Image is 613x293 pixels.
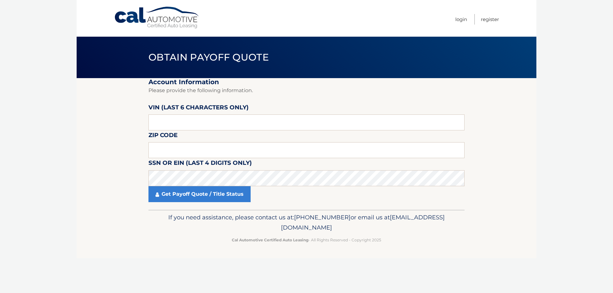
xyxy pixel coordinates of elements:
p: Please provide the following information. [148,86,465,95]
h2: Account Information [148,78,465,86]
strong: Cal Automotive Certified Auto Leasing [232,238,308,242]
a: Cal Automotive [114,6,200,29]
label: Zip Code [148,130,178,142]
span: Obtain Payoff Quote [148,51,269,63]
a: Login [455,14,467,25]
p: If you need assistance, please contact us at: or email us at [153,212,460,233]
span: [PHONE_NUMBER] [294,214,351,221]
label: VIN (last 6 characters only) [148,103,249,114]
a: Get Payoff Quote / Title Status [148,186,251,202]
a: Register [481,14,499,25]
label: SSN or EIN (last 4 digits only) [148,158,252,170]
p: - All Rights Reserved - Copyright 2025 [153,237,460,243]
